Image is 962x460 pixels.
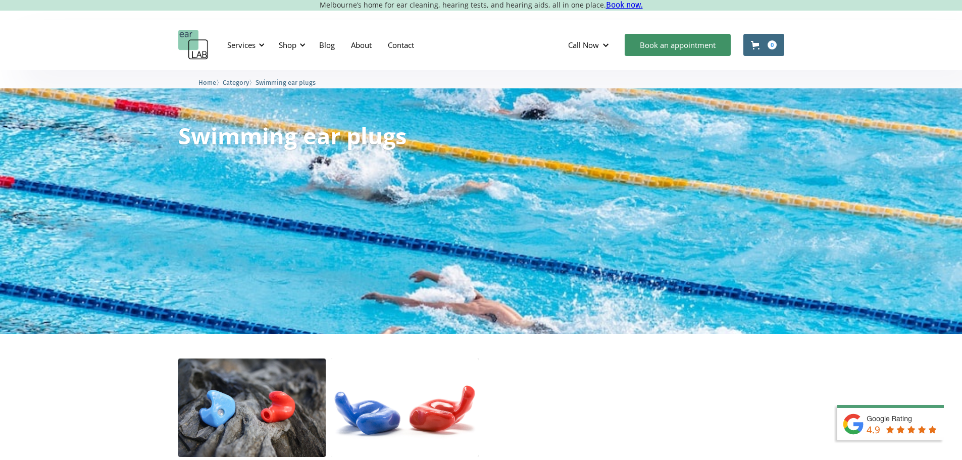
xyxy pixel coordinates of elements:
[178,124,407,147] h1: Swimming ear plugs
[568,40,599,50] div: Call Now
[256,77,316,87] a: Swimming ear plugs
[223,79,249,86] span: Category
[198,79,216,86] span: Home
[223,77,256,88] li: 〉
[768,40,777,49] div: 0
[311,30,343,60] a: Blog
[343,30,380,60] a: About
[223,77,249,87] a: Category
[178,30,209,60] a: home
[743,34,784,56] a: Open cart
[178,359,326,457] img: Pro-Aquaz
[256,79,316,86] span: Swimming ear plugs
[198,77,216,87] a: Home
[221,30,268,60] div: Services
[560,30,620,60] div: Call Now
[198,77,223,88] li: 〉
[279,40,296,50] div: Shop
[625,34,731,56] a: Book an appointment
[273,30,309,60] div: Shop
[227,40,256,50] div: Services
[380,30,422,60] a: Contact
[331,359,479,456] img: Swim Plugs - Pair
